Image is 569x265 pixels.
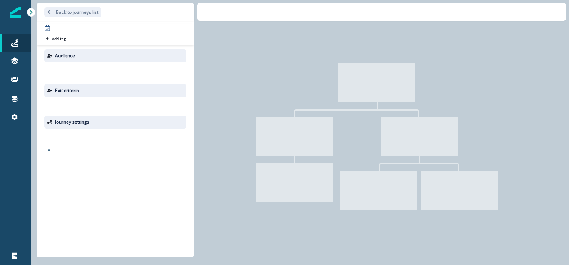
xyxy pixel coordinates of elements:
p: Journey settings [55,119,89,126]
p: Add tag [52,36,66,41]
button: Add tag [44,35,67,42]
button: Go back [44,7,101,17]
p: Audience [55,52,75,59]
p: Exit criteria [55,87,79,94]
p: Back to journeys list [56,9,98,15]
img: Inflection [10,7,21,18]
